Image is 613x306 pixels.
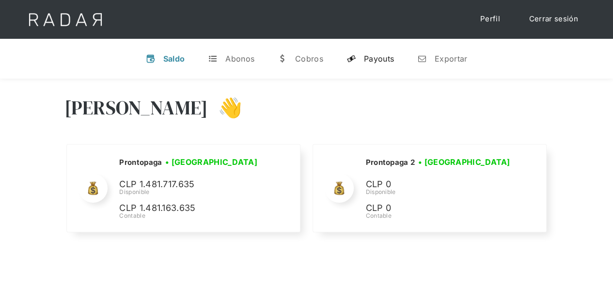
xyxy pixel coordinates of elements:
a: Cerrar sesión [519,10,588,29]
p: CLP 0 [365,201,511,215]
div: Contable [119,211,265,220]
div: Disponible [365,188,513,196]
a: Perfil [471,10,510,29]
p: CLP 1.481.163.635 [119,201,265,215]
div: Exportar [435,54,467,64]
div: Payouts [364,54,394,64]
h2: Prontopaga [119,158,162,167]
div: w [278,54,287,64]
div: Contable [365,211,513,220]
h3: • [GEOGRAPHIC_DATA] [418,156,510,168]
div: v [146,54,156,64]
div: t [208,54,218,64]
div: y [346,54,356,64]
div: Cobros [295,54,323,64]
h3: • [GEOGRAPHIC_DATA] [165,156,257,168]
h3: 👋 [208,96,242,120]
div: n [417,54,427,64]
h2: Prontopaga 2 [365,158,415,167]
div: Abonos [225,54,254,64]
div: Saldo [163,54,185,64]
h3: [PERSON_NAME] [64,96,208,120]
div: Disponible [119,188,265,196]
p: CLP 0 [365,177,511,192]
p: CLP 1.481.717.635 [119,177,265,192]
